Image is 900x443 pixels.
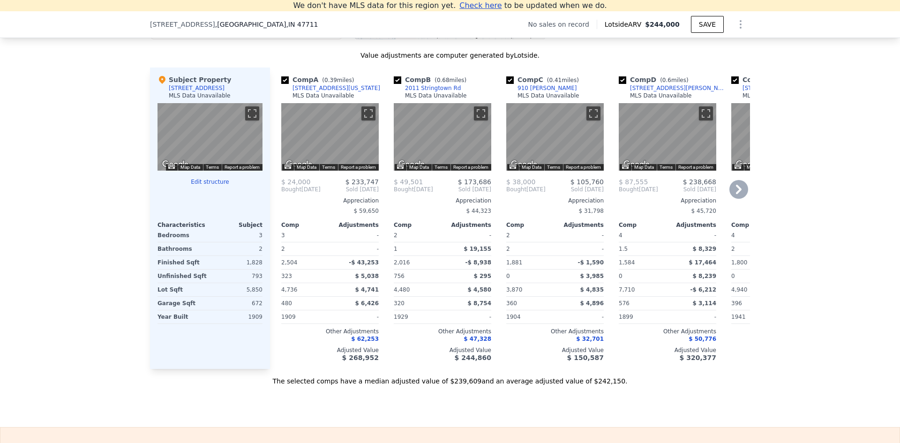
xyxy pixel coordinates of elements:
div: Appreciation [394,197,491,204]
div: 1899 [619,310,666,323]
div: Map [619,103,716,171]
div: 1929 [394,310,441,323]
img: Google [160,158,191,171]
div: 1904 [506,310,553,323]
div: No sales on record [528,20,597,29]
button: Map Data [409,164,429,171]
div: [STREET_ADDRESS][US_STATE] [292,84,380,92]
div: Other Adjustments [506,328,604,335]
a: Terms (opens in new tab) [547,165,560,170]
div: Other Adjustments [731,328,829,335]
span: 0.41 [549,77,562,83]
div: MLS Data Unavailable [292,92,354,99]
div: Lot Sqft [157,283,208,296]
a: Report a problem [225,165,260,170]
div: [DATE] [394,186,433,193]
div: 1 [394,242,441,255]
span: $ 4,580 [468,286,491,293]
span: $ 4,741 [355,286,379,293]
span: $ 4,835 [580,286,604,293]
span: -$ 6,212 [690,286,716,293]
a: Terms (opens in new tab) [435,165,448,170]
a: Open this area in Google Maps (opens a new window) [621,158,652,171]
div: Appreciation [506,197,604,204]
button: SAVE [691,16,724,33]
span: Sold [DATE] [321,186,379,193]
div: Year Built [157,310,208,323]
div: Adjusted Value [394,346,491,354]
div: Appreciation [731,197,829,204]
span: $ 31,798 [579,208,604,214]
a: [STREET_ADDRESS][PERSON_NAME] [731,84,840,92]
a: Open this area in Google Maps (opens a new window) [734,158,765,171]
div: Bathrooms [157,242,208,255]
div: Subject [210,221,262,229]
span: 2,016 [394,259,410,266]
span: $ 320,377 [680,354,716,361]
button: Keyboard shortcuts [397,165,404,169]
button: Map Data [180,164,200,171]
span: 323 [281,273,292,279]
div: Street View [394,103,491,171]
span: $ 4,896 [580,300,604,307]
div: 1941 [731,310,778,323]
span: $ 50,776 [689,336,716,342]
img: Google [284,158,315,171]
button: Edit structure [157,178,262,186]
div: Adjustments [667,221,716,229]
span: $ 59,650 [354,208,379,214]
div: MLS Data Unavailable [405,92,467,99]
div: [STREET_ADDRESS][PERSON_NAME] [630,84,727,92]
div: - [332,310,379,323]
span: 4,736 [281,286,297,293]
div: - [669,310,716,323]
img: Google [734,158,765,171]
span: $ 5,038 [355,273,379,279]
a: Open this area in Google Maps (opens a new window) [160,158,191,171]
div: - [444,310,491,323]
span: 756 [394,273,405,279]
div: Other Adjustments [619,328,716,335]
span: 480 [281,300,292,307]
div: Comp B [394,75,470,84]
button: Keyboard shortcuts [510,165,516,169]
div: Adjusted Value [619,346,716,354]
a: Terms (opens in new tab) [660,165,673,170]
button: Map Data [747,164,766,171]
div: - [557,242,604,255]
div: 910 [PERSON_NAME] [517,84,577,92]
button: Keyboard shortcuts [168,165,175,169]
span: $ 8,329 [693,246,716,252]
div: Street View [157,103,262,171]
span: Lotside ARV [605,20,645,29]
div: Comp [394,221,442,229]
div: 1909 [212,310,262,323]
button: Toggle fullscreen view [586,106,600,120]
span: 0 [619,273,622,279]
button: Keyboard shortcuts [285,165,291,169]
span: $ 45,720 [691,208,716,214]
span: 3,870 [506,286,522,293]
a: Open this area in Google Maps (opens a new window) [284,158,315,171]
span: 0.6 [662,77,671,83]
div: Comp [731,221,780,229]
span: 1,881 [506,259,522,266]
span: ( miles) [543,77,583,83]
button: Toggle fullscreen view [361,106,375,120]
span: 360 [506,300,517,307]
div: - [332,242,379,255]
span: -$ 1,590 [578,259,604,266]
span: $ 150,587 [567,354,604,361]
span: 0 [506,273,510,279]
span: 0.39 [324,77,337,83]
span: $ 105,760 [570,178,604,186]
div: 2 [212,242,262,255]
a: [STREET_ADDRESS][US_STATE] [281,84,380,92]
div: Comp A [281,75,358,84]
div: MLS Data Unavailable [169,92,231,99]
div: Garage Sqft [157,297,208,310]
div: Map [731,103,829,171]
span: 2 [506,232,510,239]
span: $ 44,323 [466,208,491,214]
div: Street View [731,103,829,171]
